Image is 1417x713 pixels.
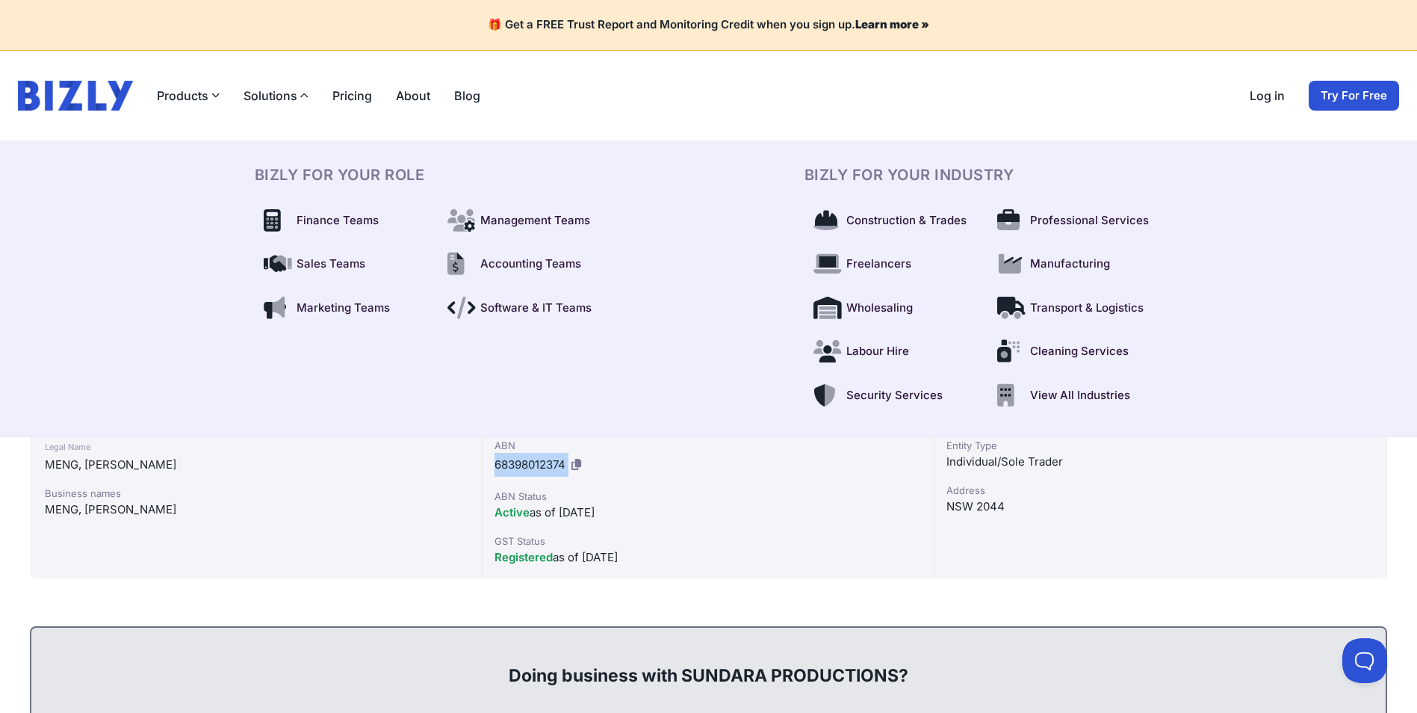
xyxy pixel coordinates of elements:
[494,457,565,472] span: 68398012374
[946,483,1374,498] div: Address
[804,291,979,326] a: Wholesaling
[480,212,590,229] span: Management Teams
[804,334,979,369] a: Labour Hire
[45,456,467,474] div: MENG, [PERSON_NAME]
[438,203,613,238] a: Management Teams
[332,87,372,105] a: Pricing
[255,291,430,326] a: Marketing Teams
[46,640,1371,688] div: Doing business with SUNDARA PRODUCTIONS?
[946,453,1374,471] div: Individual/Sole Trader
[297,256,365,273] span: Sales Teams
[255,203,430,238] a: Finance Teams
[846,212,967,229] span: Construction & Trades
[45,486,467,501] div: Business names
[255,164,613,185] h3: BIZLY For Your Role
[494,505,530,519] span: Active
[1342,638,1387,683] iframe: Toggle Customer Support
[946,498,1374,516] div: NSW 2044
[438,247,613,282] a: Accounting Teams
[45,501,467,519] div: MENG, [PERSON_NAME]
[480,256,581,273] span: Accounting Teams
[988,334,1163,369] a: Cleaning Services
[1030,343,1129,360] span: Cleaning Services
[18,18,1399,32] h4: 🎁 Get a FREE Trust Report and Monitoring Credit when you sign up.
[846,343,909,360] span: Labour Hire
[946,438,1374,453] div: Entity Type
[1309,81,1399,111] a: Try For Free
[804,203,979,238] a: Construction & Trades
[244,87,308,105] button: Solutions
[494,504,923,522] div: as of [DATE]
[988,247,1163,282] a: Manufacturing
[988,203,1163,238] a: Professional Services
[804,247,979,282] a: Freelancers
[846,300,913,317] span: Wholesaling
[1030,387,1130,404] span: View All Industries
[494,438,923,453] div: ABN
[1250,87,1285,105] a: Log in
[480,300,592,317] span: Software & IT Teams
[804,164,1163,185] h3: BIZLY For Your Industry
[846,256,911,273] span: Freelancers
[988,291,1163,326] a: Transport & Logistics
[846,387,943,404] span: Security Services
[494,549,923,567] div: as of [DATE]
[297,300,390,317] span: Marketing Teams
[1030,212,1149,229] span: Professional Services
[804,378,979,413] a: Security Services
[855,17,929,31] a: Learn more »
[988,378,1163,413] a: View All Industries
[45,438,467,456] div: Legal Name
[297,212,379,229] span: Finance Teams
[1030,256,1110,273] span: Manufacturing
[438,291,613,326] a: Software & IT Teams
[396,87,430,105] a: About
[157,87,220,105] button: Products
[494,550,553,564] span: Registered
[494,489,923,504] div: ABN Status
[494,534,923,549] div: GST Status
[454,87,480,105] a: Blog
[1030,300,1144,317] span: Transport & Logistics
[255,247,430,282] a: Sales Teams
